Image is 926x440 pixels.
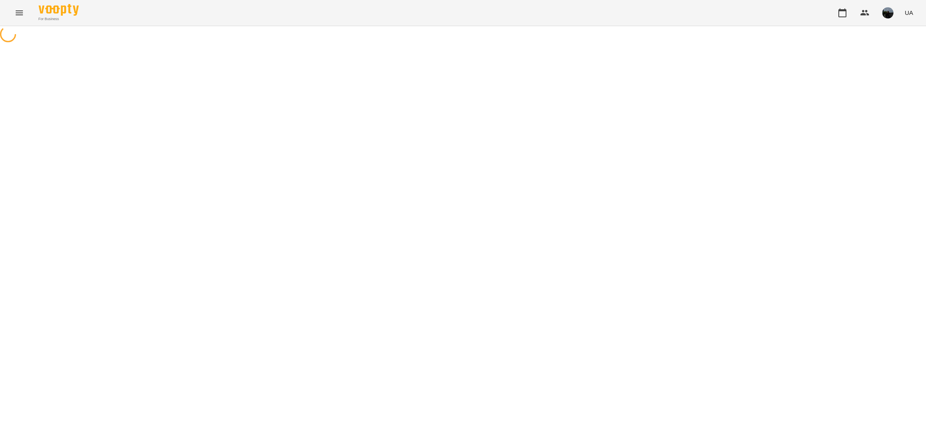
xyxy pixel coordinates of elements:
span: For Business [39,16,79,22]
img: Voopty Logo [39,4,79,16]
span: UA [905,8,913,17]
button: UA [901,5,916,20]
button: Menu [10,3,29,23]
img: 7a8c30730ae00778d385705fb0e636dc.jpeg [882,7,893,19]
